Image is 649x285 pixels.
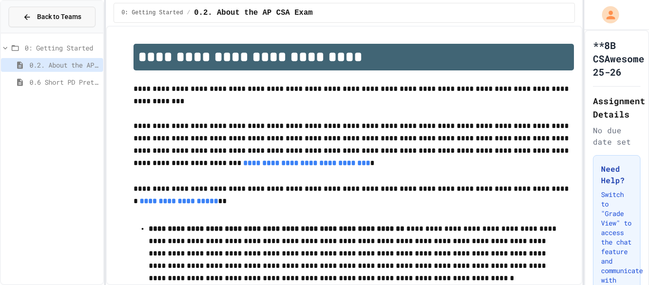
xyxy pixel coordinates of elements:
button: Back to Teams [9,7,95,27]
span: 0: Getting Started [122,9,183,17]
span: 0: Getting Started [25,43,99,53]
span: 0.6 Short PD Pretest [29,77,99,87]
span: / [187,9,190,17]
h1: **8B CSAwesome 25-26 [593,39,644,79]
div: My Account [592,4,621,26]
span: 0.2. About the AP CSA Exam [29,60,99,70]
span: Back to Teams [37,12,81,22]
div: No due date set [593,125,640,147]
span: 0.2. About the AP CSA Exam [194,7,313,19]
h2: Assignment Details [593,94,640,121]
h3: Need Help? [601,163,632,186]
